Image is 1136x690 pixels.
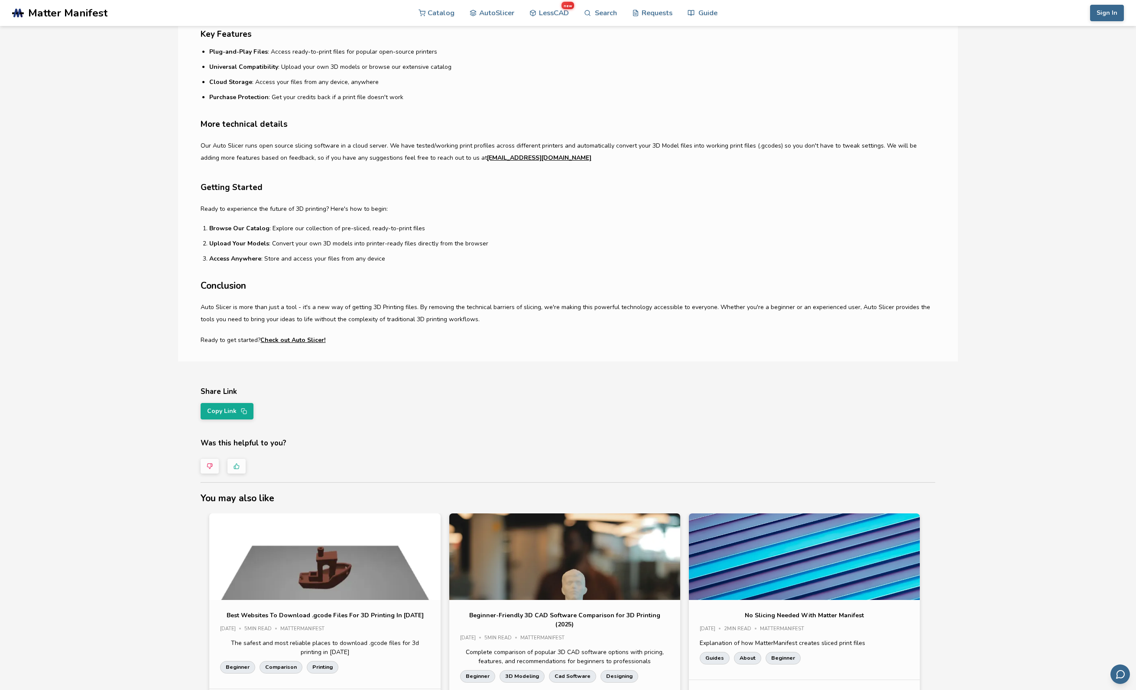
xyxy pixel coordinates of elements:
[260,661,302,673] a: Comparison
[484,635,520,641] div: 5 min read
[209,513,440,687] img: Article Image
[700,652,730,664] a: Guides
[201,140,935,164] p: Our Auto Slicer runs open source slicing software in a cloud server. We have tested/working print...
[734,652,761,664] a: About
[201,181,935,194] h3: Getting Started
[460,648,669,666] p: Complete comparison of popular 3D CAD software options with pricing, features, and recommendation...
[487,152,591,164] a: [EMAIL_ADDRESS][DOMAIN_NAME]
[280,626,331,632] div: MatterManifest
[209,63,278,71] strong: Universal Compatibility
[201,28,935,41] h3: Key Features
[700,626,724,632] div: [DATE]
[220,638,429,657] p: The safest and most reliable places to download .gcode files for 3d printing in [DATE]
[201,459,219,474] button: No
[600,670,638,682] a: Designing
[760,626,810,632] div: MatterManifest
[244,626,280,632] div: 5 min read
[209,224,269,232] strong: Browse Our Catalog
[209,47,935,56] li: : Access ready-to-print files for popular open-source printers
[700,638,909,648] p: Explanation of how MatterManifest creates sliced print files
[209,77,935,87] li: : Access your files from any device, anywhere
[689,513,920,687] img: Article Image
[201,403,253,419] button: Copy Link
[460,611,669,629] a: Beginner-Friendly 3D CAD Software Comparison for 3D Printing (2025)
[227,611,424,620] a: Best Websites To Download .gcode Files For 3D Printing In [DATE]
[209,224,935,233] li: : Explore our collection of pre-sliced, ready-to-print files
[1110,664,1130,684] button: Send feedback via email
[745,611,864,620] a: No Slicing Needed With Matter Manifest
[209,239,935,248] li: : Convert your own 3D models into printer-ready files directly from the browser
[209,93,269,101] strong: Purchase Protection
[724,626,760,632] div: 2 min read
[201,385,935,399] h5: Share Link
[561,1,575,10] span: new
[520,635,571,641] div: MatterManifest
[201,492,935,505] h2: You may also like
[1090,5,1124,21] button: Sign In
[28,7,107,19] span: Matter Manifest
[209,78,252,86] strong: Cloud Storage
[201,279,935,293] h2: Conclusion
[201,334,935,346] p: Ready to get started?
[220,626,244,632] div: [DATE]
[209,48,268,56] strong: Plug-and-Play Files
[500,670,545,682] a: 3D Modeling
[460,670,495,682] a: Beginner
[209,93,935,102] li: : Get your credits back if a print file doesn't work
[220,661,255,673] a: Beginner
[201,203,935,215] p: Ready to experience the future of 3D printing? Here's how to begin:
[209,62,935,71] li: : Upload your own 3D models or browse our extensive catalog
[201,118,935,131] h3: More technical details
[209,254,935,263] li: : Store and access your files from any device
[227,459,246,474] button: Yes
[460,635,484,641] div: [DATE]
[307,661,338,673] a: Printing
[260,334,325,346] a: Check out Auto Slicer!
[449,513,680,687] img: Article Image
[201,301,935,326] p: Auto Slicer is more than just a tool - it's a new way of getting 3D Printing files. By removing t...
[549,670,596,682] a: Cad Software
[201,437,935,450] h5: Was this helpful to you?
[766,652,801,664] a: Beginner
[209,239,269,248] strong: Upload Your Models
[209,255,261,263] strong: Access Anywhere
